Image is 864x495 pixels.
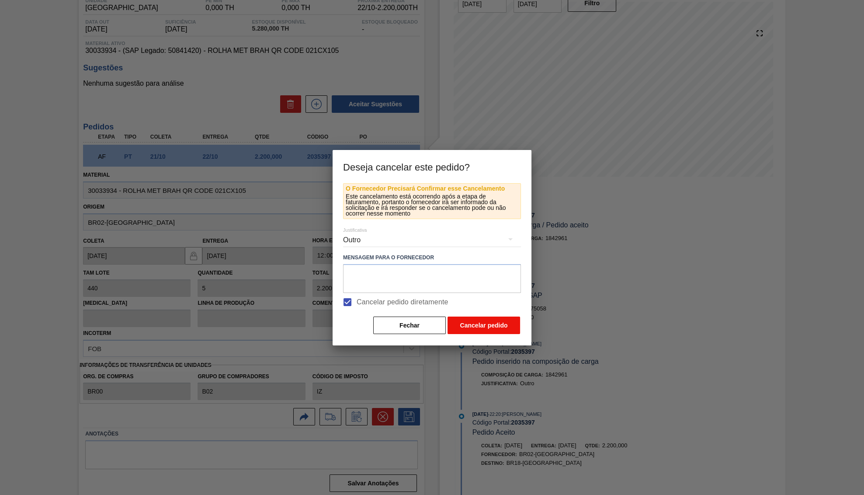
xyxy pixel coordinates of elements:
[333,150,531,183] h3: Deseja cancelar este pedido?
[346,186,518,192] p: O Fornecedor Precisará Confirmar esse Cancelamento
[373,317,446,334] button: Fechar
[357,297,448,307] span: Cancelar pedido diretamente
[346,194,518,216] p: Este cancelamento está ocorrendo após a etapa de faturamento, portanto o fornecedor irá ser infor...
[448,317,520,334] button: Cancelar pedido
[343,228,521,252] div: Outro
[343,251,521,264] label: Mensagem para o Fornecedor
